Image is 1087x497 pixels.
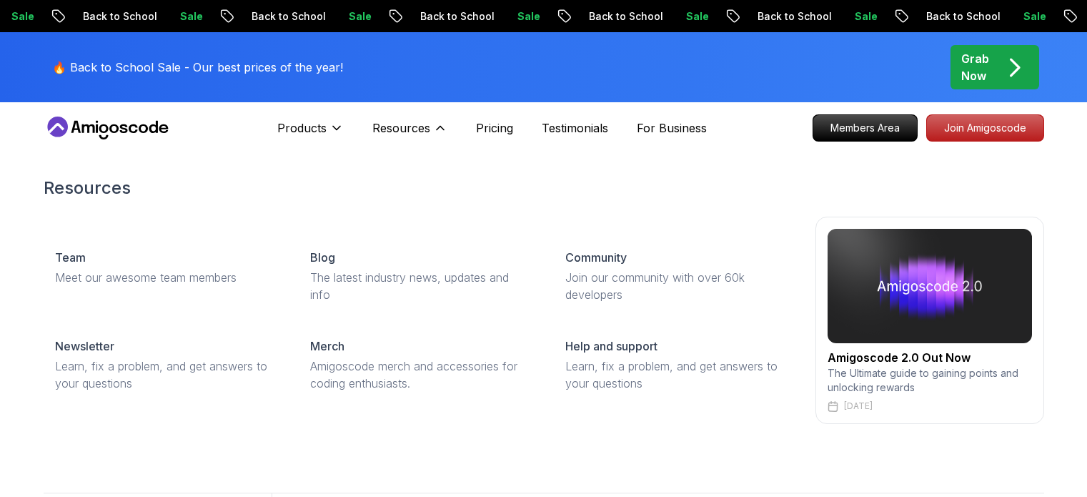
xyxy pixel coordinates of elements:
[926,114,1044,142] a: Join Amigoscode
[1012,9,1058,24] p: Sale
[299,326,542,403] a: MerchAmigoscode merch and accessories for coding enthusiasts.
[310,338,344,355] p: Merch
[310,269,531,303] p: The latest industry news, updates and info
[542,119,608,137] a: Testimonials
[915,9,1012,24] p: Back to School
[844,400,873,412] p: [DATE]
[55,358,276,392] p: Learn, fix a problem, and get answers to your questions
[71,9,169,24] p: Back to School
[44,326,287,403] a: NewsletterLearn, fix a problem, and get answers to your questions
[565,249,627,266] p: Community
[372,119,430,137] p: Resources
[927,115,1043,141] p: Join Amigoscode
[961,50,989,84] p: Grab Now
[55,269,276,286] p: Meet our awesome team members
[828,349,1032,366] h2: Amigoscode 2.0 Out Now
[813,115,917,141] p: Members Area
[565,338,657,355] p: Help and support
[637,119,707,137] a: For Business
[299,237,542,315] a: BlogThe latest industry news, updates and info
[554,326,798,403] a: Help and supportLearn, fix a problem, and get answers to your questions
[310,249,335,266] p: Blog
[554,237,798,315] a: CommunityJoin our community with over 60k developers
[843,9,889,24] p: Sale
[169,9,214,24] p: Sale
[506,9,552,24] p: Sale
[337,9,383,24] p: Sale
[476,119,513,137] a: Pricing
[577,9,675,24] p: Back to School
[277,119,327,137] p: Products
[565,358,786,392] p: Learn, fix a problem, and get answers to your questions
[44,177,1044,200] h2: Resources
[372,119,447,148] button: Resources
[746,9,843,24] p: Back to School
[815,217,1044,424] a: amigoscode 2.0Amigoscode 2.0 Out NowThe Ultimate guide to gaining points and unlocking rewards[DATE]
[828,229,1032,343] img: amigoscode 2.0
[44,237,287,297] a: TeamMeet our awesome team members
[565,269,786,303] p: Join our community with over 60k developers
[240,9,337,24] p: Back to School
[277,119,344,148] button: Products
[813,114,918,142] a: Members Area
[675,9,720,24] p: Sale
[409,9,506,24] p: Back to School
[828,366,1032,395] p: The Ultimate guide to gaining points and unlocking rewards
[52,59,343,76] p: 🔥 Back to School Sale - Our best prices of the year!
[55,338,114,355] p: Newsletter
[310,358,531,392] p: Amigoscode merch and accessories for coding enthusiasts.
[55,249,86,266] p: Team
